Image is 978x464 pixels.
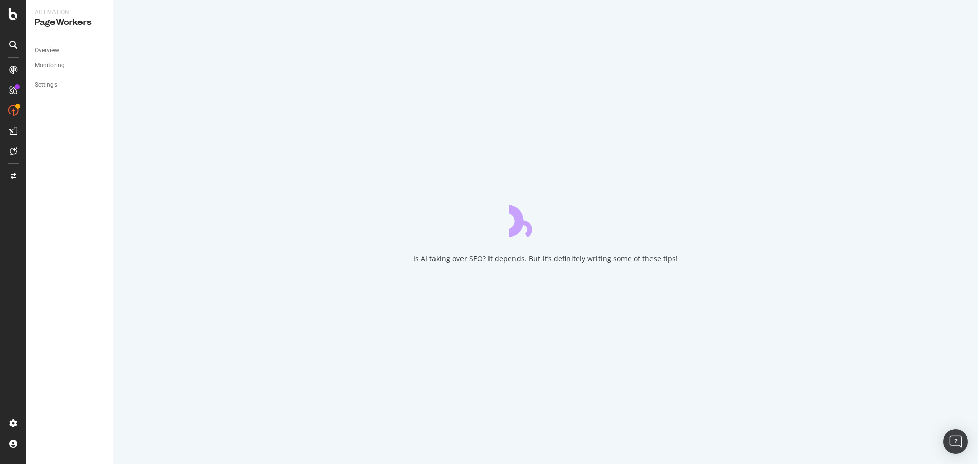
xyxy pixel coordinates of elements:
[35,79,105,90] a: Settings
[413,254,678,264] div: Is AI taking over SEO? It depends. But it’s definitely writing some of these tips!
[35,60,105,71] a: Monitoring
[35,8,104,17] div: Activation
[35,60,65,71] div: Monitoring
[943,429,968,454] div: Open Intercom Messenger
[35,45,59,56] div: Overview
[509,201,582,237] div: animation
[35,45,105,56] a: Overview
[35,17,104,29] div: PageWorkers
[35,79,57,90] div: Settings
